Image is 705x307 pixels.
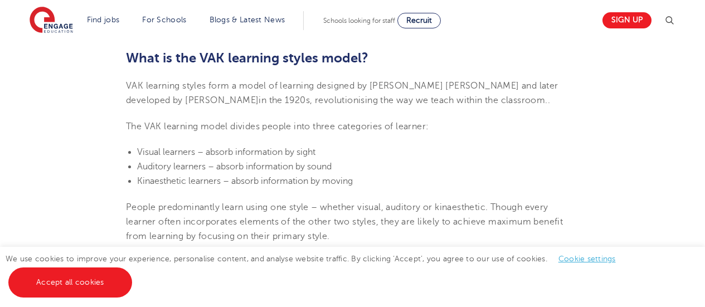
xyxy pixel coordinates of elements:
[210,16,285,24] a: Blogs & Latest News
[6,255,627,286] span: We use cookies to improve your experience, personalise content, and analyse website traffic. By c...
[137,176,353,186] span: Kinaesthetic learners – absorb information by moving
[126,121,429,131] span: The VAK learning model divides people into three categories of learner:
[126,202,563,242] span: People predominantly learn using one style – whether visual, auditory or kinaesthetic. Though eve...
[137,147,315,157] span: Visual learners – absorb information by sight
[558,255,616,263] a: Cookie settings
[323,17,395,25] span: Schools looking for staff
[259,95,547,105] span: in the 1920s, revolutionising the way we teach within the classroom.
[397,13,441,28] a: Recruit
[126,50,368,66] b: What is the VAK learning styles model?
[406,16,432,25] span: Recruit
[137,162,332,172] span: Auditory learners – absorb information by sound
[8,267,132,298] a: Accept all cookies
[602,12,651,28] a: Sign up
[87,16,120,24] a: Find jobs
[126,81,558,105] span: VAK learning styles form a model of learning designed by [PERSON_NAME] [PERSON_NAME] and later de...
[30,7,73,35] img: Engage Education
[142,16,186,24] a: For Schools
